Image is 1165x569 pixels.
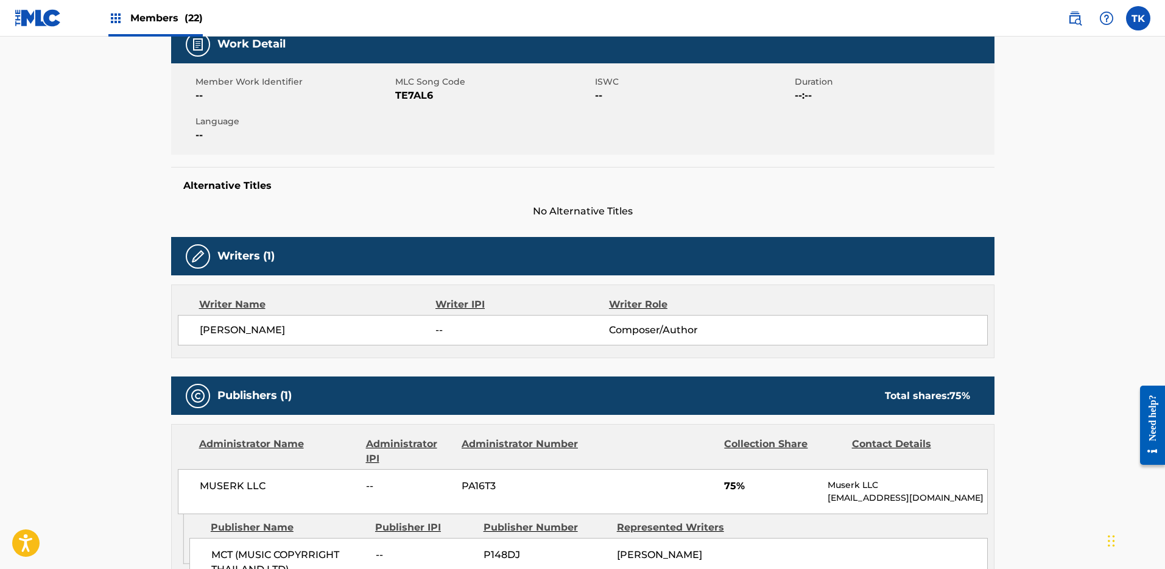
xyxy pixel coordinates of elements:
[1094,6,1119,30] div: Help
[395,76,592,88] span: MLC Song Code
[724,437,842,466] div: Collection Share
[375,520,474,535] div: Publisher IPI
[376,548,474,562] span: --
[1104,511,1165,569] iframe: Chat Widget
[211,520,366,535] div: Publisher Name
[191,37,205,52] img: Work Detail
[795,88,991,103] span: --:--
[462,437,580,466] div: Administrator Number
[852,437,970,466] div: Contact Details
[435,323,608,338] span: --
[828,492,987,504] p: [EMAIL_ADDRESS][DOMAIN_NAME]
[609,297,767,312] div: Writer Role
[1063,6,1087,30] a: Public Search
[724,479,818,493] span: 75%
[366,437,452,466] div: Administrator IPI
[1126,6,1150,30] div: User Menu
[191,249,205,264] img: Writers
[217,389,292,403] h5: Publishers (1)
[609,323,767,338] span: Composer/Author
[171,204,994,219] span: No Alternative Titles
[195,88,392,103] span: --
[200,323,436,338] span: [PERSON_NAME]
[484,520,608,535] div: Publisher Number
[200,479,357,493] span: MUSERK LLC
[195,115,392,128] span: Language
[828,479,987,492] p: Muserk LLC
[795,76,991,88] span: Duration
[395,88,592,103] span: TE7AL6
[15,9,62,27] img: MLC Logo
[185,12,203,24] span: (22)
[484,548,608,562] span: P148DJ
[1131,376,1165,475] iframe: Resource Center
[949,390,970,401] span: 75 %
[199,437,357,466] div: Administrator Name
[595,76,792,88] span: ISWC
[217,249,275,263] h5: Writers (1)
[617,520,741,535] div: Represented Writers
[130,11,203,25] span: Members
[885,389,970,403] div: Total shares:
[1068,11,1082,26] img: search
[191,389,205,403] img: Publishers
[195,76,392,88] span: Member Work Identifier
[217,37,286,51] h5: Work Detail
[462,479,580,493] span: PA16T3
[195,128,392,143] span: --
[617,549,702,560] span: [PERSON_NAME]
[1099,11,1114,26] img: help
[199,297,436,312] div: Writer Name
[435,297,609,312] div: Writer IPI
[1108,523,1115,559] div: Drag
[366,479,452,493] span: --
[108,11,123,26] img: Top Rightsholders
[595,88,792,103] span: --
[183,180,982,192] h5: Alternative Titles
